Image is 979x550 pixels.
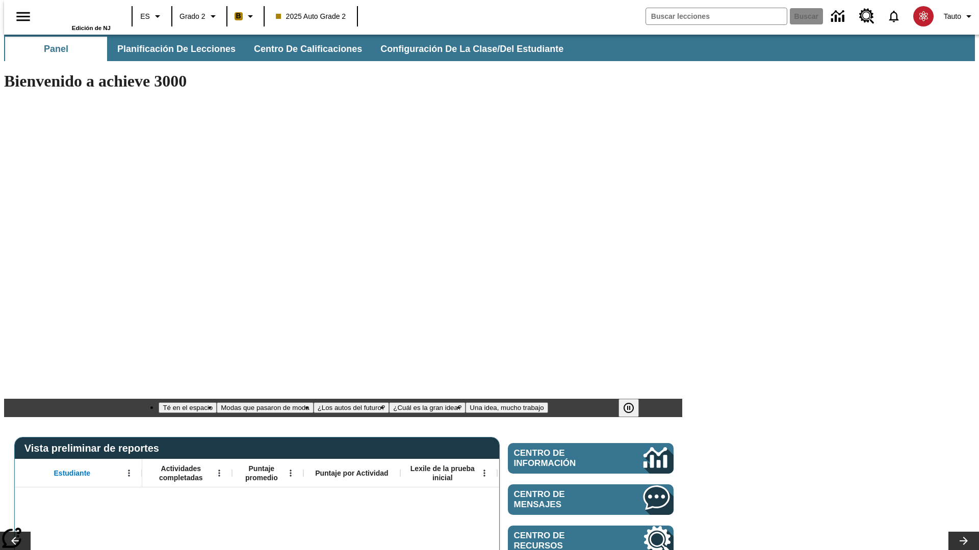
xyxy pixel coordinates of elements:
[121,465,137,481] button: Abrir menú
[44,4,111,31] div: Portada
[514,448,609,469] span: Centro de información
[24,443,164,454] span: Vista preliminar de reportes
[217,402,313,413] button: Diapositiva 2 Modas que pasaron de moda
[5,37,107,61] button: Panel
[237,464,286,482] span: Puntaje promedio
[230,7,261,25] button: Boost El color de la clase es anaranjado claro. Cambiar el color de la clase.
[236,10,241,22] span: B
[159,402,217,413] button: Diapositiva 1 Té en el espacio
[136,7,168,25] button: Lenguaje: ES, Selecciona un idioma
[372,37,572,61] button: Configuración de la clase/del estudiante
[72,25,111,31] span: Edición de NJ
[179,11,205,22] span: Grado 2
[825,3,853,31] a: Centro de información
[44,5,111,25] a: Portada
[254,43,362,55] span: Centro de calificaciones
[619,399,639,417] button: Pausar
[466,402,548,413] button: Diapositiva 5 Una idea, mucho trabajo
[508,484,674,515] a: Centro de mensajes
[477,465,492,481] button: Abrir menú
[315,469,388,478] span: Puntaje por Actividad
[44,43,68,55] span: Panel
[212,465,227,481] button: Abrir menú
[175,7,223,25] button: Grado: Grado 2, Elige un grado
[246,37,370,61] button: Centro de calificaciones
[853,3,881,30] a: Centro de recursos, Se abrirá en una pestaña nueva.
[54,469,91,478] span: Estudiante
[514,489,613,510] span: Centro de mensajes
[913,6,934,26] img: avatar image
[881,3,907,30] a: Notificaciones
[389,402,466,413] button: Diapositiva 4 ¿Cuál es la gran idea?
[109,37,244,61] button: Planificación de lecciones
[405,464,480,482] span: Lexile de la prueba inicial
[140,11,150,22] span: ES
[314,402,390,413] button: Diapositiva 3 ¿Los autos del futuro?
[508,443,674,474] a: Centro de información
[8,2,38,32] button: Abrir el menú lateral
[276,11,346,22] span: 2025 Auto Grade 2
[619,399,649,417] div: Pausar
[4,35,975,61] div: Subbarra de navegación
[117,43,236,55] span: Planificación de lecciones
[907,3,940,30] button: Escoja un nuevo avatar
[646,8,787,24] input: Buscar campo
[147,464,215,482] span: Actividades completadas
[283,465,298,481] button: Abrir menú
[4,72,682,91] h1: Bienvenido a achieve 3000
[948,532,979,550] button: Carrusel de lecciones, seguir
[944,11,961,22] span: Tauto
[380,43,563,55] span: Configuración de la clase/del estudiante
[4,37,573,61] div: Subbarra de navegación
[940,7,979,25] button: Perfil/Configuración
